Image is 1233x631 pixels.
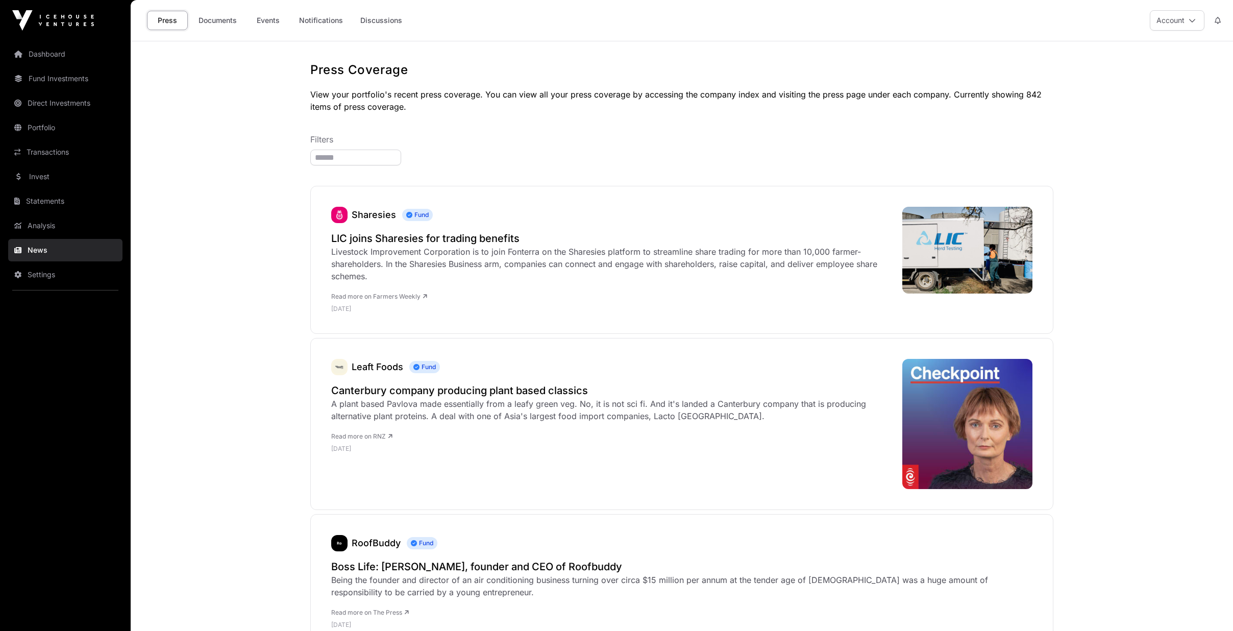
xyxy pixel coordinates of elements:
[8,141,122,163] a: Transactions
[8,263,122,286] a: Settings
[331,383,892,398] a: Canterbury company producing plant based classics
[402,209,433,221] span: Fund
[8,239,122,261] a: News
[331,574,1032,598] div: Being the founder and director of an air conditioning business turning over circa $15 million per...
[331,293,427,300] a: Read more on Farmers Weekly
[8,214,122,237] a: Analysis
[331,231,892,246] a: LIC joins Sharesies for trading benefits
[354,11,409,30] a: Discussions
[292,11,350,30] a: Notifications
[331,207,348,223] img: sharesies_logo.jpeg
[331,207,348,223] a: Sharesies
[8,116,122,139] a: Portfolio
[147,11,188,30] a: Press
[310,88,1053,113] p: View your portfolio's recent press coverage. You can view all your press coverage by accessing th...
[331,359,348,375] a: Leaft Foods
[8,43,122,65] a: Dashboard
[331,305,892,313] p: [DATE]
[331,560,1032,574] a: Boss Life: [PERSON_NAME], founder and CEO of Roofbuddy
[902,207,1032,294] img: 484176776_1035568341937315_8710553082385032245_n-768x512.jpg
[352,538,401,548] a: RoofBuddy
[331,359,348,375] img: leaft_foods_logo.jpeg
[8,190,122,212] a: Statements
[8,67,122,90] a: Fund Investments
[8,165,122,188] a: Invest
[310,62,1053,78] h1: Press Coverage
[352,361,403,372] a: Leaft Foods
[331,398,892,422] div: A plant based Pavlova made essentially from a leafy green veg. No, it is not sci fi. And it's lan...
[331,432,392,440] a: Read more on RNZ
[1182,582,1233,631] iframe: Chat Widget
[331,246,892,282] div: Livestock Improvement Corporation is to join Fonterra on the Sharesies platform to streamline sha...
[1150,10,1204,31] button: Account
[8,92,122,114] a: Direct Investments
[310,133,1053,145] p: Filters
[248,11,288,30] a: Events
[12,10,94,31] img: Icehouse Ventures Logo
[331,535,348,551] img: roofbuddy409.png
[902,359,1032,489] img: 4LGF99X_checkpoint_external_cover_png.jpeg
[352,209,396,220] a: Sharesies
[331,535,348,551] a: RoofBuddy
[331,621,1032,629] p: [DATE]
[192,11,243,30] a: Documents
[331,445,892,453] p: [DATE]
[331,609,409,616] a: Read more on The Press
[407,537,437,549] span: Fund
[409,361,440,373] span: Fund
